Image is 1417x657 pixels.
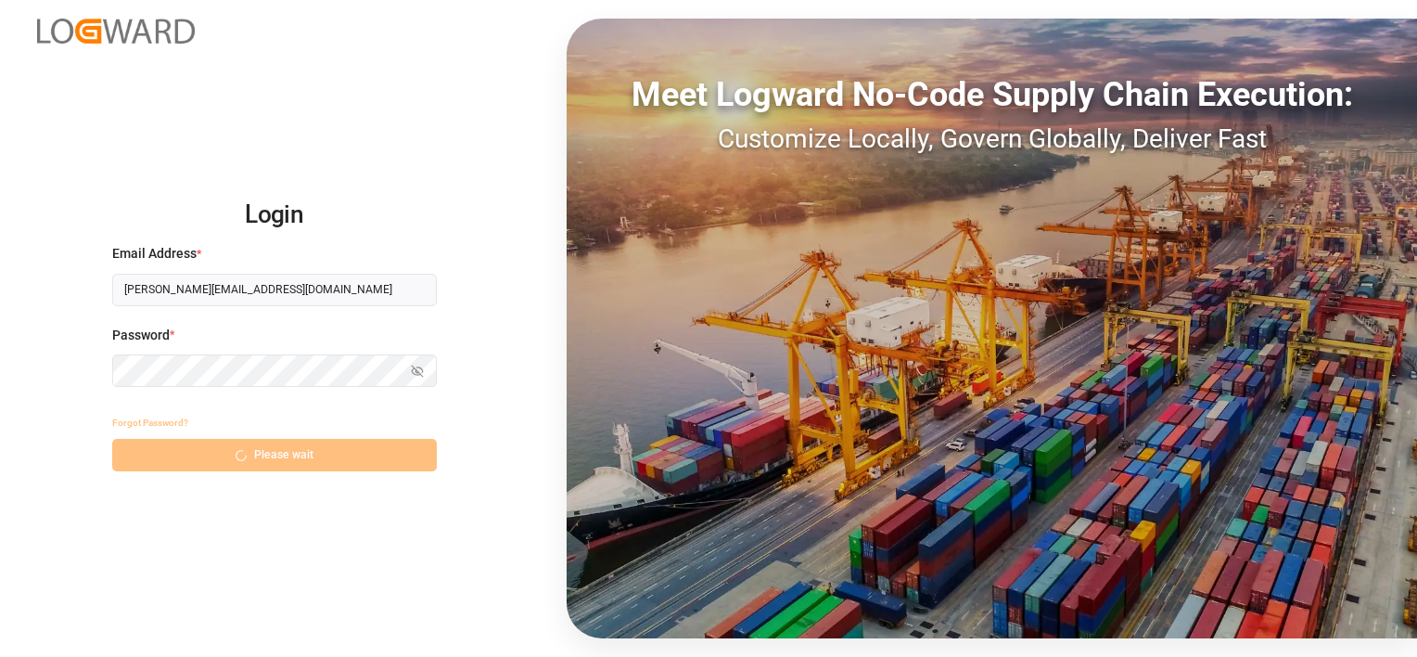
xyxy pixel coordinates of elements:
div: Customize Locally, Govern Globally, Deliver Fast [567,120,1417,159]
span: Email Address [112,244,197,264]
input: Enter your email [112,274,437,306]
h2: Login [112,186,437,245]
img: Logward_new_orange.png [37,19,195,44]
span: Password [112,326,170,345]
div: Meet Logward No-Code Supply Chain Execution: [567,70,1417,120]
